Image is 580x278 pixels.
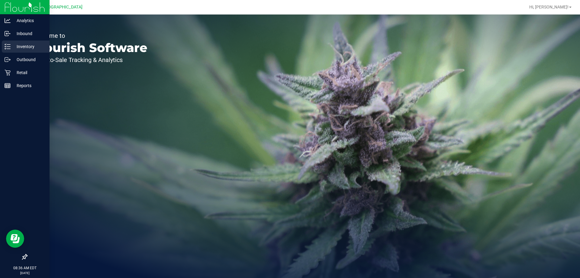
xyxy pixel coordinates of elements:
[11,69,47,76] p: Retail
[529,5,569,9] span: Hi, [PERSON_NAME]!
[5,18,11,24] inline-svg: Analytics
[33,33,147,39] p: Welcome to
[11,56,47,63] p: Outbound
[6,230,24,248] iframe: Resource center
[11,17,47,24] p: Analytics
[3,271,47,275] p: [DATE]
[3,265,47,271] p: 08:36 AM EDT
[33,57,147,63] p: Seed-to-Sale Tracking & Analytics
[5,57,11,63] inline-svg: Outbound
[11,30,47,37] p: Inbound
[5,83,11,89] inline-svg: Reports
[33,42,147,54] p: Flourish Software
[5,31,11,37] inline-svg: Inbound
[5,70,11,76] inline-svg: Retail
[41,5,82,10] span: [GEOGRAPHIC_DATA]
[11,82,47,89] p: Reports
[5,44,11,50] inline-svg: Inventory
[11,43,47,50] p: Inventory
